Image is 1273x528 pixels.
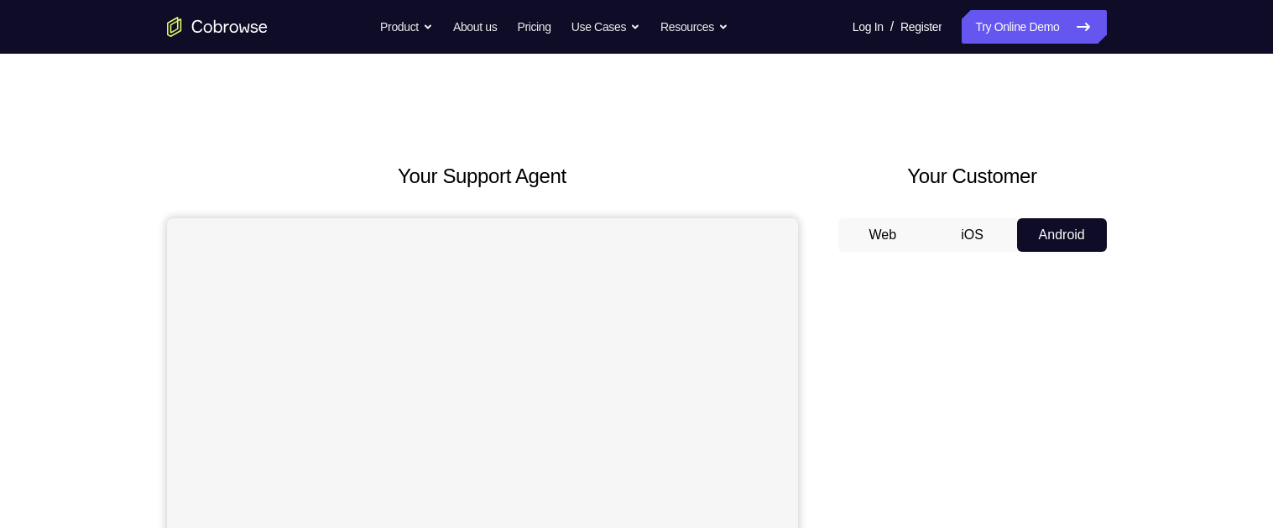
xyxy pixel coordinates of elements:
[167,17,268,37] a: Go to the home page
[853,10,884,44] a: Log In
[660,10,728,44] button: Resources
[1017,218,1107,252] button: Android
[453,10,497,44] a: About us
[167,161,798,191] h2: Your Support Agent
[517,10,550,44] a: Pricing
[380,10,433,44] button: Product
[962,10,1106,44] a: Try Online Demo
[838,218,928,252] button: Web
[571,10,640,44] button: Use Cases
[900,10,942,44] a: Register
[838,161,1107,191] h2: Your Customer
[890,17,894,37] span: /
[927,218,1017,252] button: iOS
